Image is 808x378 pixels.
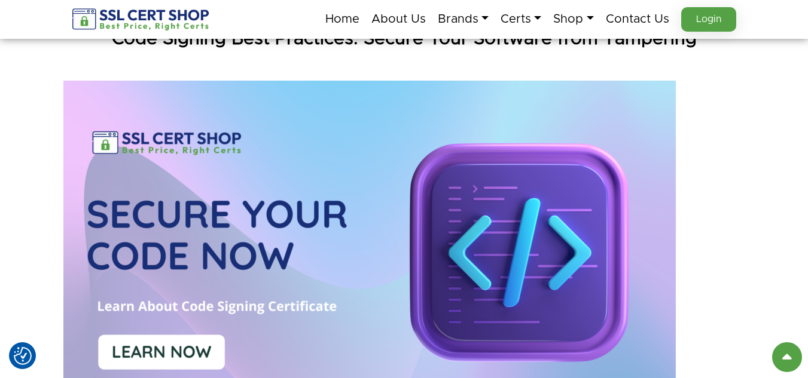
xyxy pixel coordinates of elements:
[371,7,426,32] a: About Us
[606,7,669,32] a: Contact Us
[438,7,489,32] a: Brands
[553,7,593,32] a: Shop
[72,8,211,30] img: sslcertshop-logo
[681,7,736,32] a: Login
[14,347,32,365] button: Consent Preferences
[14,347,32,365] img: Revisit consent button
[325,7,359,32] a: Home
[63,27,745,51] h1: Code Signing Best Practices: Secure Your Software from Tampering
[501,7,541,32] a: Certs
